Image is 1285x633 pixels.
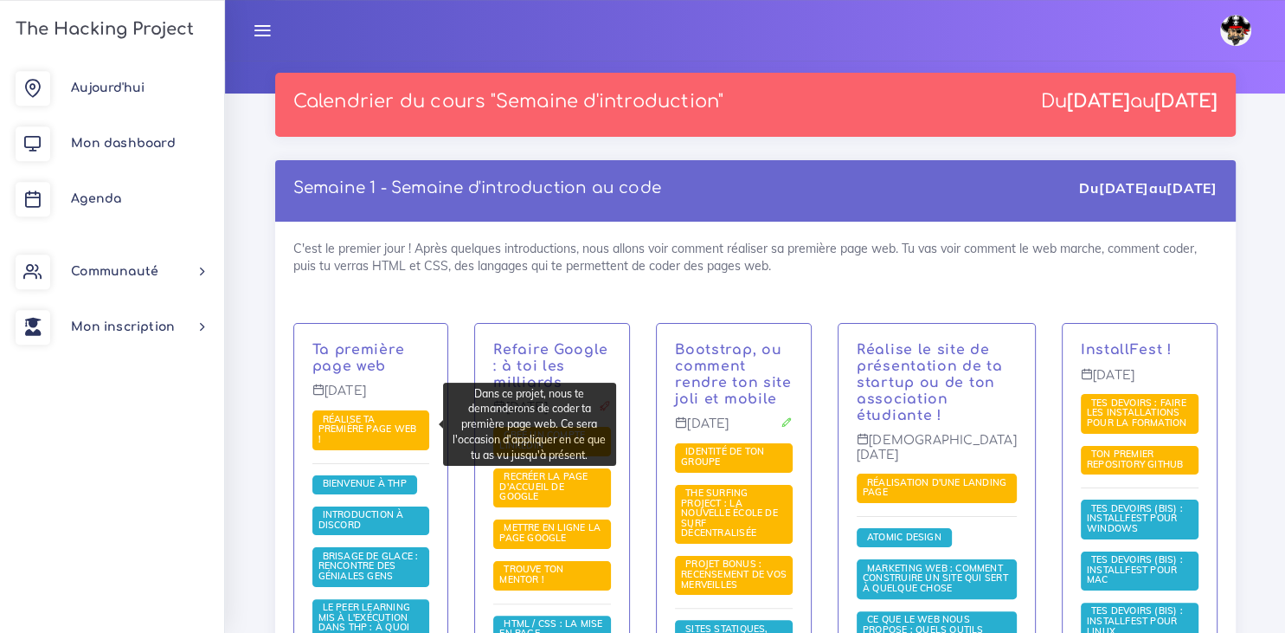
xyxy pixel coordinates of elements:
span: Introduction à Discord [318,508,404,531]
img: avatar [1220,15,1251,46]
a: Tes devoirs (bis) : Installfest pour MAC [1087,554,1183,586]
span: Marketing web : comment construire un site qui sert à quelque chose [863,562,1008,594]
a: Introduction à Discord [318,509,404,532]
a: Marketing web : comment construire un site qui sert à quelque chose [863,563,1008,595]
a: Ton premier repository GitHub [1087,449,1188,471]
span: Bienvenue à THP [318,477,411,489]
div: Du au [1079,178,1217,198]
a: Bienvenue à THP [318,478,411,490]
span: Brisage de glace : rencontre des géniales gens [318,550,419,582]
span: The Surfing Project : la nouvelle école de surf décentralisée [681,487,778,539]
strong: [DATE] [1154,91,1218,112]
span: Trouve ton mentor ! [499,563,563,585]
div: Dans ce projet, nous te demanderons de coder ta première page web. Ce sera l'occasion d'appliquer... [443,383,616,466]
h3: The Hacking Project [10,20,194,39]
a: Mettre en ligne la page Google [499,522,601,545]
a: Brisage de glace : rencontre des géniales gens [318,551,419,583]
a: Recréer la page d'accueil de Google [499,471,588,503]
a: Trouve ton mentor ! [499,564,563,586]
p: [DATE] [312,384,430,411]
a: Réalise le site de présentation de ta startup ou de ton association étudiante ! [857,342,1003,423]
a: Tes devoirs : faire les installations pour la formation [1087,397,1192,430]
a: Atomic Design [863,531,946,543]
span: Mon dashboard [71,137,176,150]
span: Aujourd'hui [71,81,145,94]
a: Semaine 1 - Semaine d'introduction au code [293,179,661,197]
span: Communauté [71,265,158,278]
span: Agenda [71,192,121,205]
div: Du au [1041,91,1218,113]
span: Tes devoirs : faire les installations pour la formation [1087,397,1192,429]
a: Réalisation d'une landing page [863,477,1006,500]
a: Bootstrap, ou comment rendre ton site joli et mobile [675,342,792,406]
strong: [DATE] [1067,91,1130,112]
p: Calendrier du cours "Semaine d'introduction" [293,91,724,113]
strong: [DATE] [1099,179,1149,197]
span: Identité de ton groupe [681,445,764,468]
span: Tes devoirs (bis) : Installfest pour Windows [1087,502,1183,534]
a: Identité de ton groupe [681,446,764,468]
a: PROJET BONUS : recensement de vos merveilles [681,559,787,591]
span: Mon inscription [71,320,175,333]
span: Ton premier repository GitHub [1087,448,1188,470]
p: [DATE] [1081,368,1198,396]
span: Réalisation d'une landing page [863,476,1006,499]
span: PROJET BONUS : recensement de vos merveilles [681,558,787,590]
a: Ta première page web [312,342,405,374]
strong: [DATE] [1166,179,1217,197]
p: [DEMOGRAPHIC_DATA][DATE] [857,433,1017,475]
p: [DATE] [675,417,793,444]
span: Recréer la page d'accueil de Google [499,470,588,502]
a: Refaire Google : à toi les milliards [493,342,608,391]
a: Tes devoirs (bis) : Installfest pour Windows [1087,503,1183,535]
span: Tes devoirs (bis) : Installfest pour MAC [1087,553,1183,585]
a: The Surfing Project : la nouvelle école de surf décentralisée [681,488,778,539]
a: Réalise ta première page web ! [318,413,417,445]
a: InstallFest ! [1081,342,1173,358]
span: Mettre en ligne la page Google [499,521,601,544]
